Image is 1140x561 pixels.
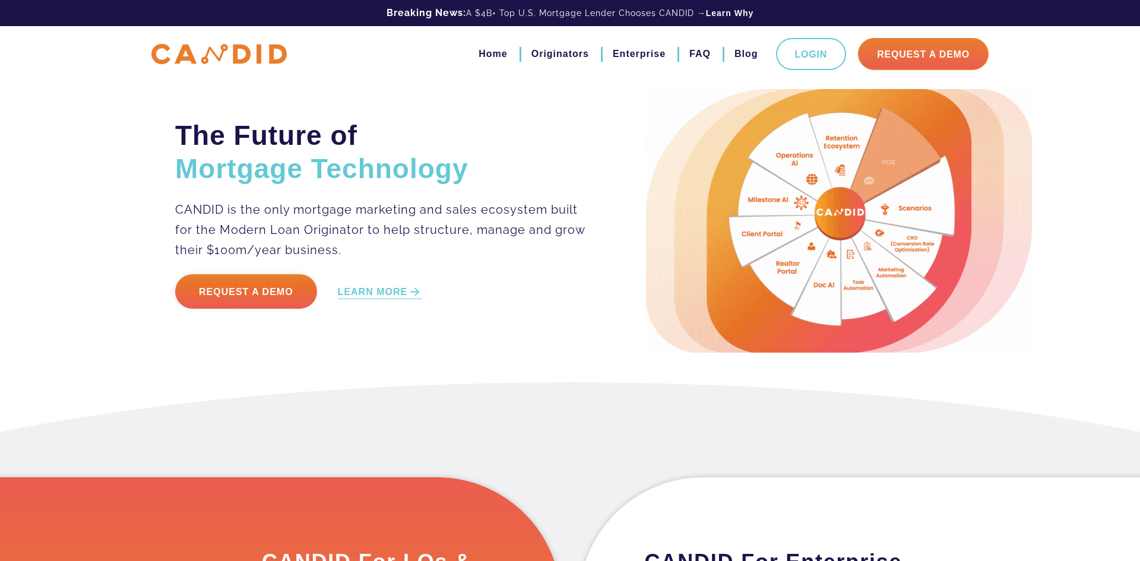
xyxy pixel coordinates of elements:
[175,199,587,260] p: CANDID is the only mortgage marketing and sales ecosystem built for the Modern Loan Originator to...
[479,44,507,64] a: Home
[175,153,468,184] span: Mortgage Technology
[706,7,754,19] a: Learn Why
[776,38,847,70] a: Login
[387,7,466,18] b: Breaking News:
[175,119,587,185] h2: The Future of
[151,44,287,65] img: CANDID APP
[689,44,711,64] a: FAQ
[646,89,1032,353] img: Candid Hero Image
[175,274,317,309] a: Request a Demo
[734,44,758,64] a: Blog
[858,38,989,70] a: Request A Demo
[613,44,666,64] a: Enterprise
[338,286,423,299] a: LEARN MORE
[531,44,589,64] a: Originators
